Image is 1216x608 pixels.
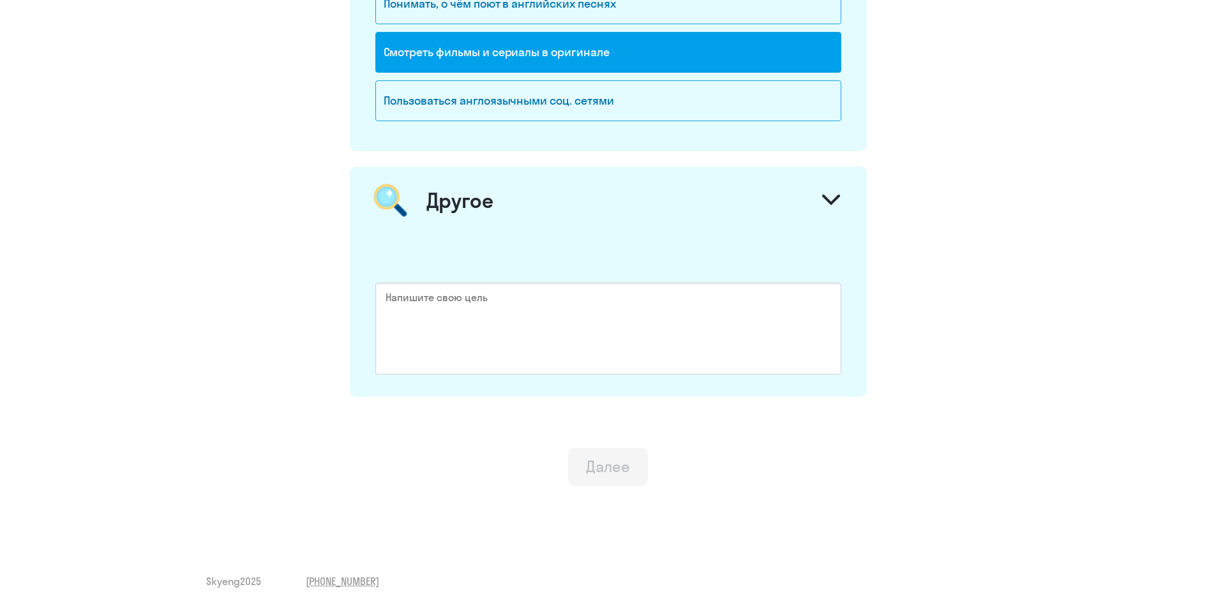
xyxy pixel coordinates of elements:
a: [PHONE_NUMBER] [306,574,379,588]
div: Другое [426,188,493,213]
button: Далее [568,448,648,486]
div: Далее [586,456,630,477]
div: Пользоваться англоязычными соц. сетями [375,80,841,121]
span: Skyeng 2025 [206,574,261,588]
div: Смотреть фильмы и сериалы в оригинале [375,32,841,73]
img: magnifier.png [367,177,414,224]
